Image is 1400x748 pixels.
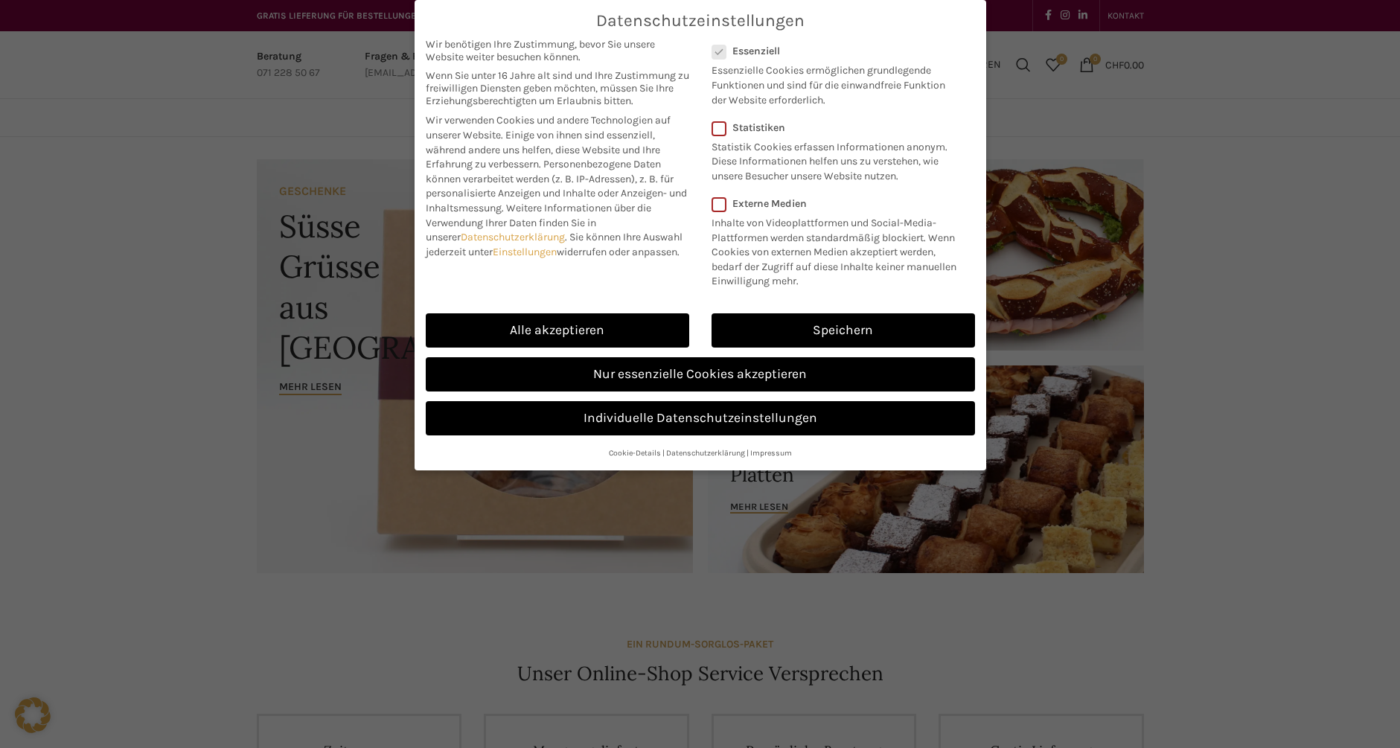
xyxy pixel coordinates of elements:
a: Impressum [750,448,792,458]
span: Wenn Sie unter 16 Jahre alt sind und Ihre Zustimmung zu freiwilligen Diensten geben möchten, müss... [426,69,689,107]
a: Individuelle Datenschutzeinstellungen [426,401,975,435]
p: Statistik Cookies erfassen Informationen anonym. Diese Informationen helfen uns zu verstehen, wie... [712,134,956,184]
span: Wir benötigen Ihre Zustimmung, bevor Sie unsere Website weiter besuchen können. [426,38,689,63]
a: Alle akzeptieren [426,313,689,348]
span: Weitere Informationen über die Verwendung Ihrer Daten finden Sie in unserer . [426,202,651,243]
span: Sie können Ihre Auswahl jederzeit unter widerrufen oder anpassen. [426,231,683,258]
label: Essenziell [712,45,956,57]
a: Datenschutzerklärung [666,448,745,458]
span: Wir verwenden Cookies und andere Technologien auf unserer Website. Einige von ihnen sind essenzie... [426,114,671,170]
p: Essenzielle Cookies ermöglichen grundlegende Funktionen und sind für die einwandfreie Funktion de... [712,57,956,107]
a: Nur essenzielle Cookies akzeptieren [426,357,975,391]
a: Datenschutzerklärung [461,231,565,243]
a: Einstellungen [493,246,557,258]
a: Speichern [712,313,975,348]
a: Cookie-Details [609,448,661,458]
label: Statistiken [712,121,956,134]
p: Inhalte von Videoplattformen und Social-Media-Plattformen werden standardmäßig blockiert. Wenn Co... [712,210,965,289]
span: Datenschutzeinstellungen [596,11,805,31]
span: Personenbezogene Daten können verarbeitet werden (z. B. IP-Adressen), z. B. für personalisierte A... [426,158,687,214]
label: Externe Medien [712,197,965,210]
